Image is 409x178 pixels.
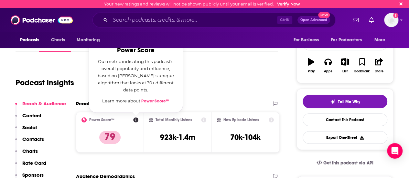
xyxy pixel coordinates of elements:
button: tell me why sparkleTell Me Why [303,95,387,108]
a: Show notifications dropdown [366,15,376,26]
button: Export One-Sheet [303,131,387,144]
button: Show profile menu [384,13,398,27]
button: Share [371,54,387,77]
p: Sponsors [22,172,44,178]
p: Contacts [22,136,44,142]
div: Search podcasts, credits, & more... [92,13,336,27]
div: Play [308,69,315,73]
h2: Total Monthly Listens [156,118,192,122]
img: tell me why sparkle [330,99,335,104]
p: Learn more about [97,97,175,105]
h2: Power Score™ [89,118,114,122]
div: List [342,69,348,73]
a: Verify Now [277,2,300,6]
p: 79 [99,131,121,144]
button: Open AdvancedNew [297,16,330,24]
div: Your new ratings and reviews will not be shown publicly until your email is verified. [104,2,300,6]
button: Apps [319,54,336,77]
button: Contacts [15,136,44,148]
span: New [318,12,330,18]
span: Monitoring [77,36,100,45]
button: Social [15,124,37,136]
svg: Email not verified [393,13,398,18]
p: Charts [22,148,38,154]
a: Contact This Podcast [303,113,387,126]
div: Share [374,69,383,73]
span: More [374,36,385,45]
button: open menu [289,34,327,46]
p: Reach & Audience [22,100,66,107]
p: Our metric indicating this podcast’s overall popularity and influence, based on [PERSON_NAME]’s u... [97,58,175,93]
span: Open Advanced [300,18,327,22]
button: Rate Card [15,160,46,172]
span: Get this podcast via API [323,160,373,166]
span: For Business [293,36,319,45]
button: Bookmark [353,54,370,77]
button: Charts [15,148,38,160]
h2: Reach [76,100,91,107]
h2: Power Score [97,47,175,54]
span: Ctrl K [277,16,292,24]
div: Apps [324,69,332,73]
button: open menu [72,34,108,46]
button: List [337,54,353,77]
h1: Podcast Insights [16,78,74,88]
h2: New Episode Listens [223,118,259,122]
button: open menu [327,34,371,46]
p: Content [22,112,41,119]
span: Charts [51,36,65,45]
a: Get this podcast via API [311,155,379,171]
a: Power Score™ [141,99,169,104]
a: Charts [47,34,69,46]
h3: 923k-1.4m [160,132,195,142]
button: Content [15,112,41,124]
div: Bookmark [354,69,370,73]
span: Podcasts [20,36,39,45]
p: Social [22,124,37,131]
span: Logged in as carlosrosario [384,13,398,27]
button: Reach & Audience [15,100,66,112]
span: Tell Me Why [338,99,360,104]
div: Open Intercom Messenger [387,143,403,159]
p: Rate Card [22,160,46,166]
span: For Podcasters [331,36,362,45]
h3: 70k-104k [230,132,261,142]
button: open menu [16,34,48,46]
button: open menu [370,34,393,46]
img: Podchaser - Follow, Share and Rate Podcasts [11,14,73,26]
img: User Profile [384,13,398,27]
input: Search podcasts, credits, & more... [110,15,277,25]
a: Show notifications dropdown [350,15,361,26]
button: Play [303,54,319,77]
